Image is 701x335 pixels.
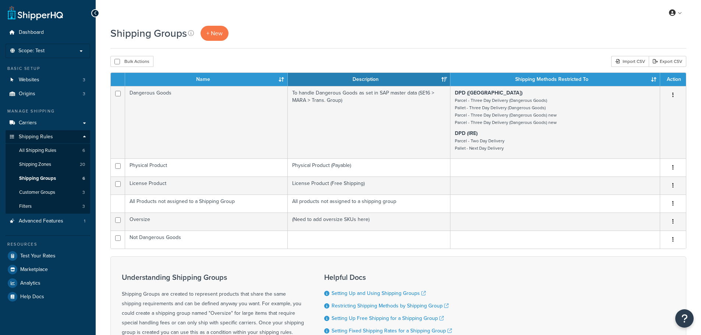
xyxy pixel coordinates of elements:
a: + New [201,26,229,41]
strong: DPD ([GEOGRAPHIC_DATA]) [455,89,523,97]
span: Advanced Features [19,218,63,224]
span: Shipping Zones [19,161,51,168]
a: Test Your Rates [6,249,90,263]
td: Not Dangerous Goods [125,231,288,249]
a: Setting Up Free Shipping for a Shipping Group [332,314,444,322]
li: Shipping Zones [6,158,90,171]
h3: Understanding Shipping Groups [122,273,306,281]
a: Origins 3 [6,87,90,101]
th: Name: activate to sort column ascending [125,73,288,86]
a: Marketplace [6,263,90,276]
li: Shipping Groups [6,172,90,185]
span: All Shipping Rules [19,147,56,154]
span: Shipping Rules [19,134,53,140]
span: Shipping Groups [19,175,56,182]
h1: Shipping Groups [110,26,187,40]
span: Carriers [19,120,37,126]
a: Help Docs [6,290,90,303]
td: License Product [125,177,288,195]
a: Advanced Features 1 [6,214,90,228]
td: Physical Product [125,158,288,177]
li: Websites [6,73,90,87]
div: Import CSV [611,56,649,67]
a: Shipping Rules [6,130,90,144]
div: Resources [6,241,90,247]
a: Setting Fixed Shipping Rates for a Shipping Group [332,327,452,335]
span: 20 [80,161,85,168]
span: Dashboard [19,29,44,36]
li: Advanced Features [6,214,90,228]
span: 3 [83,77,85,83]
a: Restricting Shipping Methods by Shipping Group [332,302,449,310]
a: Setting Up and Using Shipping Groups [332,289,426,297]
div: Basic Setup [6,65,90,72]
a: Customer Groups 3 [6,186,90,199]
th: Action [660,73,686,86]
th: Description: activate to sort column ascending [288,73,450,86]
li: All Shipping Rules [6,144,90,157]
span: 3 [82,189,85,196]
li: Origins [6,87,90,101]
small: Parcel - Three Day Delivery (Dangerous Goods) Pallet - Three Day Delivery (Dangerous Goods) Parce... [455,97,557,126]
td: All Products not assigned to a Shipping Group [125,195,288,213]
td: (Need to add oversize SKUs here) [288,213,450,231]
button: Open Resource Center [675,309,694,328]
a: Websites 3 [6,73,90,87]
td: Physical Product (Payable) [288,158,450,177]
li: Filters [6,200,90,213]
li: Customer Groups [6,186,90,199]
h3: Helpful Docs [324,273,492,281]
a: Analytics [6,277,90,290]
span: Filters [19,203,32,210]
a: All Shipping Rules 6 [6,144,90,157]
td: Oversize [125,213,288,231]
td: Dangerous Goods [125,86,288,158]
span: Analytics [20,280,40,286]
button: Bulk Actions [110,56,153,67]
a: Filters 3 [6,200,90,213]
td: All products not assigned to a shipping group [288,195,450,213]
a: Export CSV [649,56,686,67]
span: Customer Groups [19,189,55,196]
div: Manage Shipping [6,108,90,114]
small: Parcel - Two Day Delivery Pallet - Next Day Delivery [455,138,504,152]
span: 1 [84,218,85,224]
a: Carriers [6,116,90,130]
span: 3 [83,91,85,97]
span: 3 [82,203,85,210]
span: Help Docs [20,294,44,300]
a: Dashboard [6,26,90,39]
span: 6 [82,147,85,154]
strong: DPD (IRE) [455,129,478,137]
a: Shipping Groups 6 [6,172,90,185]
span: + New [206,29,223,38]
span: 6 [82,175,85,182]
a: Shipping Zones 20 [6,158,90,171]
span: Test Your Rates [20,253,56,259]
span: Websites [19,77,39,83]
li: Shipping Rules [6,130,90,214]
td: License Product (Free Shipping) [288,177,450,195]
span: Origins [19,91,35,97]
td: To handle Dangerous Goods as set in SAP master data (SE16 > MARA > Trans. Group) [288,86,450,158]
a: ShipperHQ Home [8,6,63,20]
span: Scope: Test [18,48,45,54]
th: Shipping Methods Restricted To: activate to sort column ascending [450,73,660,86]
span: Marketplace [20,267,48,273]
